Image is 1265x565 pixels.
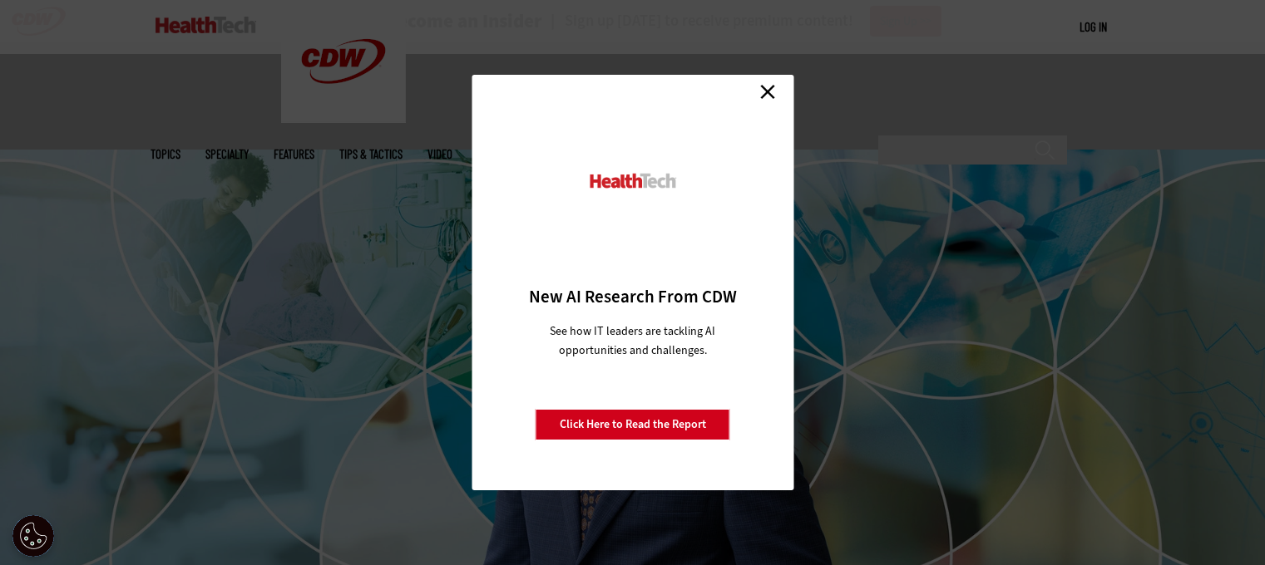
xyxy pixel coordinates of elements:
[12,515,54,557] button: Open Preferences
[530,322,735,360] p: See how IT leaders are tackling AI opportunities and challenges.
[536,409,730,440] a: Click Here to Read the Report
[755,79,780,104] a: Close
[501,285,764,308] h3: New AI Research From CDW
[12,515,54,557] div: Cookie Settings
[587,172,678,189] img: HealthTech_0.png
